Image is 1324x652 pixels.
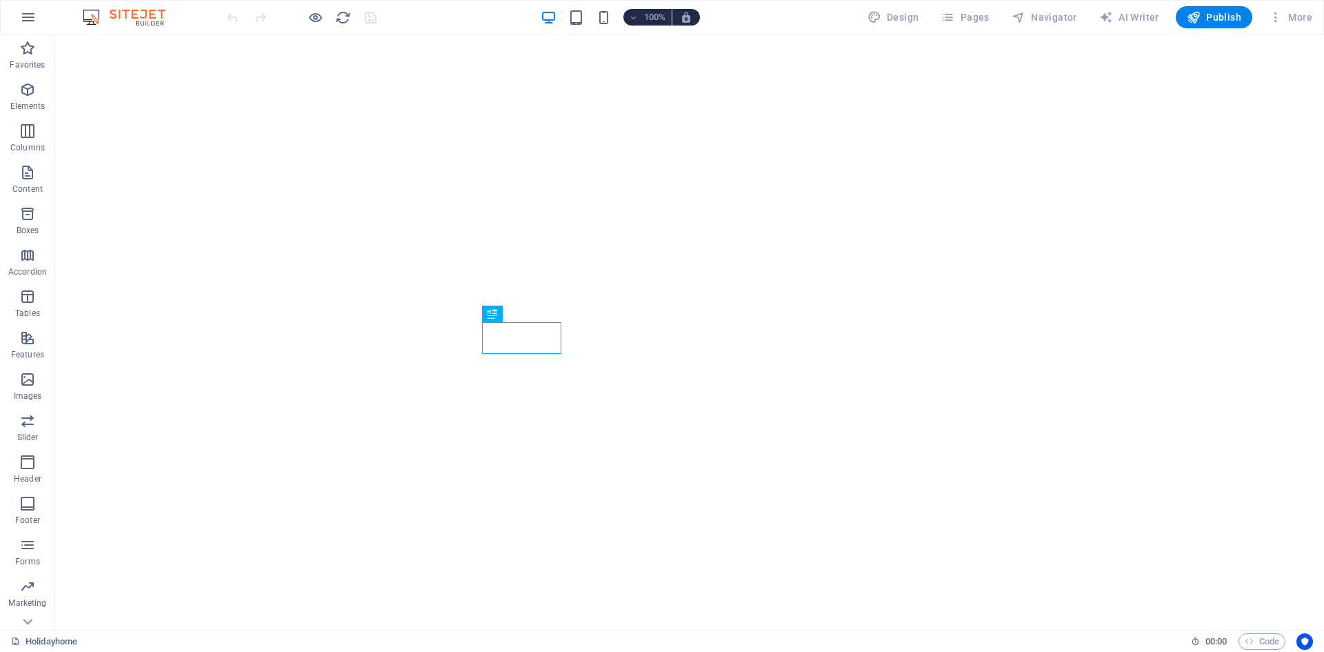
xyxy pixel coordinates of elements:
i: On resize automatically adjust zoom level to fit chosen device. [680,11,692,23]
p: Boxes [17,225,39,236]
span: Code [1245,633,1279,650]
button: More [1263,6,1318,28]
h6: 100% [644,9,666,26]
p: Forms [15,556,40,567]
a: Click to cancel selection. Double-click to open Pages [11,633,77,650]
button: Publish [1176,6,1252,28]
button: Click here to leave preview mode and continue editing [307,9,323,26]
p: Favorites [10,59,45,70]
p: Images [14,391,42,402]
span: Publish [1187,10,1241,24]
button: Usercentrics [1296,633,1313,650]
button: Pages [935,6,994,28]
h6: Session time [1191,633,1227,650]
button: reload [334,9,351,26]
div: Design (Ctrl+Alt+Y) [862,6,925,28]
button: Navigator [1006,6,1083,28]
span: More [1269,10,1312,24]
span: Navigator [1012,10,1077,24]
p: Elements [10,101,46,112]
button: AI Writer [1094,6,1165,28]
p: Marketing [8,597,46,609]
img: Editor Logo [79,9,183,26]
span: 00 00 [1205,633,1227,650]
p: Header [14,473,41,484]
button: Code [1238,633,1285,650]
span: : [1215,636,1217,646]
p: Content [12,184,43,195]
p: Accordion [8,266,47,277]
span: AI Writer [1099,10,1159,24]
i: Reload page [335,10,351,26]
p: Tables [15,308,40,319]
p: Features [11,349,44,360]
p: Slider [17,432,39,443]
button: Design [862,6,925,28]
button: 100% [623,9,672,26]
p: Columns [10,142,45,153]
span: Pages [941,10,989,24]
p: Footer [15,515,40,526]
span: Design [867,10,919,24]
